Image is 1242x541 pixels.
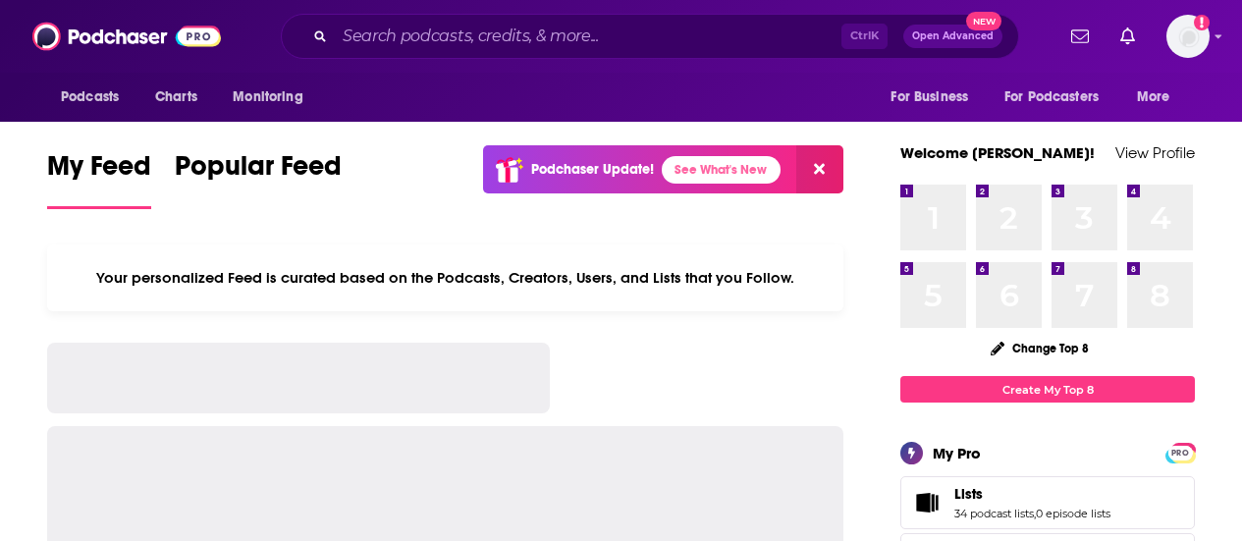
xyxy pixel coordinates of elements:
a: View Profile [1115,143,1195,162]
span: Logged in as AtriaBooks [1166,15,1210,58]
a: Show notifications dropdown [1063,20,1097,53]
a: Welcome [PERSON_NAME]! [900,143,1095,162]
div: Your personalized Feed is curated based on the Podcasts, Creators, Users, and Lists that you Follow. [47,244,843,311]
span: Lists [900,476,1195,529]
button: open menu [877,79,993,116]
a: Lists [954,485,1110,503]
div: My Pro [933,444,981,462]
span: For Business [891,83,968,111]
a: Create My Top 8 [900,376,1195,403]
img: User Profile [1166,15,1210,58]
a: 34 podcast lists [954,507,1034,520]
a: Charts [142,79,209,116]
button: open menu [992,79,1127,116]
a: See What's New [662,156,781,184]
span: Podcasts [61,83,119,111]
svg: Add a profile image [1194,15,1210,30]
button: open menu [47,79,144,116]
button: Open AdvancedNew [903,25,1002,48]
div: Search podcasts, credits, & more... [281,14,1019,59]
img: Podchaser - Follow, Share and Rate Podcasts [32,18,221,55]
a: My Feed [47,149,151,209]
span: New [966,12,1001,30]
span: Monitoring [233,83,302,111]
span: More [1137,83,1170,111]
a: Lists [907,489,946,516]
span: For Podcasters [1004,83,1099,111]
span: Lists [954,485,983,503]
button: Show profile menu [1166,15,1210,58]
span: My Feed [47,149,151,194]
input: Search podcasts, credits, & more... [335,21,841,52]
button: open menu [1123,79,1195,116]
span: , [1034,507,1036,520]
button: open menu [219,79,328,116]
span: PRO [1168,446,1192,460]
p: Podchaser Update! [531,161,654,178]
span: Charts [155,83,197,111]
a: 0 episode lists [1036,507,1110,520]
a: Show notifications dropdown [1112,20,1143,53]
a: PRO [1168,445,1192,460]
span: Popular Feed [175,149,342,194]
button: Change Top 8 [979,336,1101,360]
span: Ctrl K [841,24,888,49]
a: Popular Feed [175,149,342,209]
span: Open Advanced [912,31,994,41]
